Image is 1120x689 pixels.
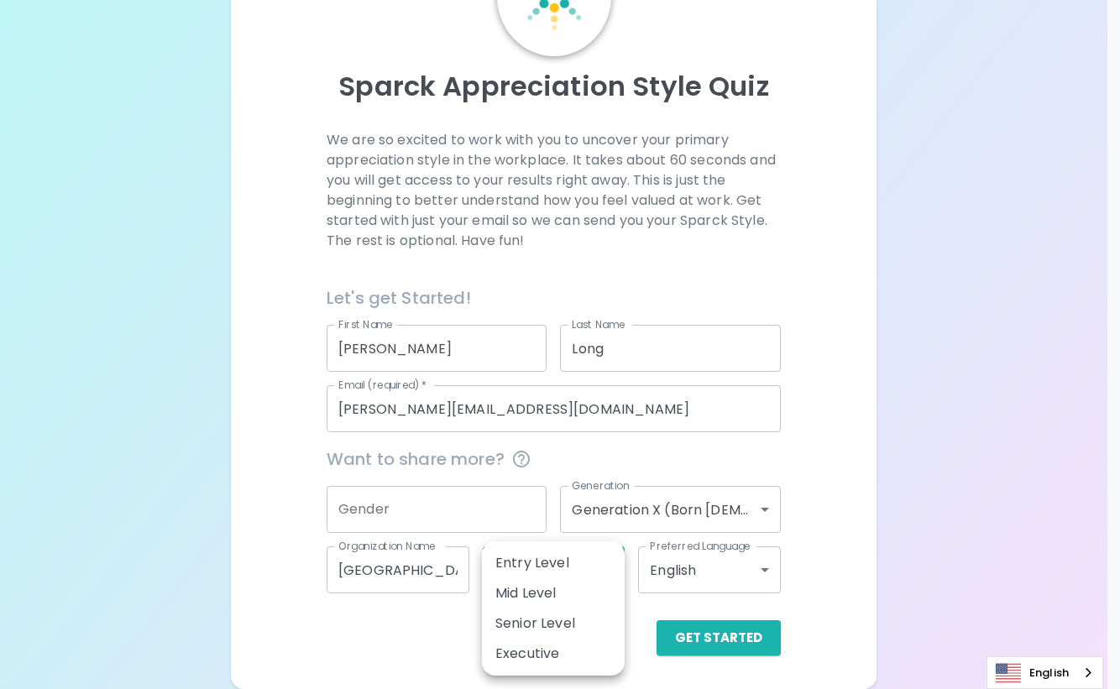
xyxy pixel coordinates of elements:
div: Language [987,656,1103,689]
li: Mid Level [482,578,625,608]
li: Entry Level [482,548,625,578]
aside: Language selected: English [987,656,1103,689]
li: Executive [482,639,625,669]
a: English [987,657,1102,688]
li: Senior Level [482,608,625,639]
